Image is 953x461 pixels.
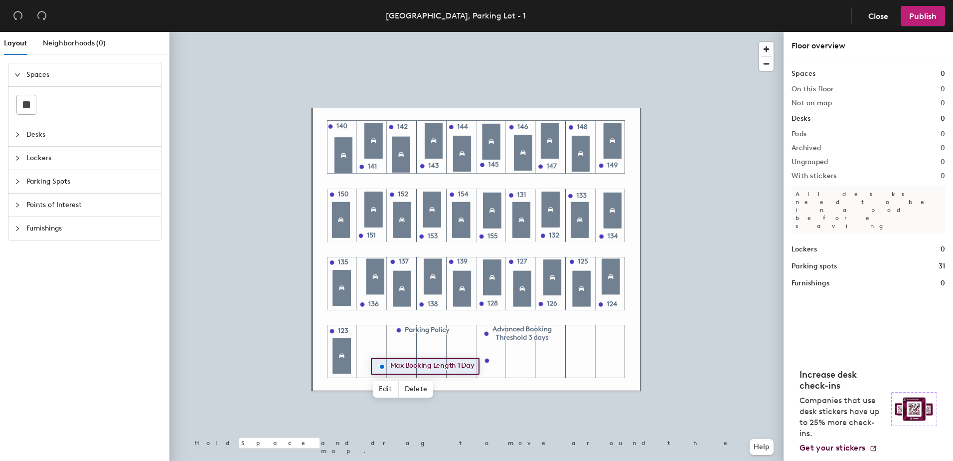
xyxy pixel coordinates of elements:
[386,9,526,22] div: [GEOGRAPHIC_DATA], Parking Lot - 1
[750,439,774,455] button: Help
[26,217,155,240] span: Furnishings
[792,40,945,52] div: Floor overview
[939,261,945,272] h1: 31
[792,172,837,180] h2: With stickers
[792,68,815,79] h1: Spaces
[941,85,945,93] h2: 0
[26,147,155,170] span: Lockers
[399,381,434,398] span: Delete
[799,443,865,453] span: Get your stickers
[799,443,877,453] a: Get your stickers
[8,6,28,26] button: Undo (⌘ + Z)
[891,392,937,426] img: Sticker logo
[14,226,20,231] span: collapsed
[26,63,155,86] span: Spaces
[26,123,155,146] span: Desks
[941,172,945,180] h2: 0
[792,261,837,272] h1: Parking spots
[14,132,20,138] span: collapsed
[909,11,937,21] span: Publish
[941,244,945,255] h1: 0
[14,179,20,185] span: collapsed
[792,158,828,166] h2: Ungrouped
[4,39,27,47] span: Layout
[792,278,829,289] h1: Furnishings
[792,99,832,107] h2: Not on map
[32,6,52,26] button: Redo (⌘ + ⇧ + Z)
[941,130,945,138] h2: 0
[860,6,897,26] button: Close
[792,186,945,234] p: All desks need to be in a pod before saving
[868,11,888,21] span: Close
[941,278,945,289] h1: 0
[941,158,945,166] h2: 0
[799,369,885,391] h4: Increase desk check-ins
[14,155,20,161] span: collapsed
[799,395,885,439] p: Companies that use desk stickers have up to 25% more check-ins.
[792,130,806,138] h2: Pods
[941,144,945,152] h2: 0
[941,99,945,107] h2: 0
[901,6,945,26] button: Publish
[14,72,20,78] span: expanded
[941,113,945,124] h1: 0
[13,10,23,20] span: undo
[26,170,155,193] span: Parking Spots
[792,244,817,255] h1: Lockers
[792,144,821,152] h2: Archived
[941,68,945,79] h1: 0
[14,202,20,208] span: collapsed
[792,113,810,124] h1: Desks
[792,85,834,93] h2: On this floor
[43,39,106,47] span: Neighborhoods (0)
[26,194,155,217] span: Points of Interest
[373,381,399,398] span: Edit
